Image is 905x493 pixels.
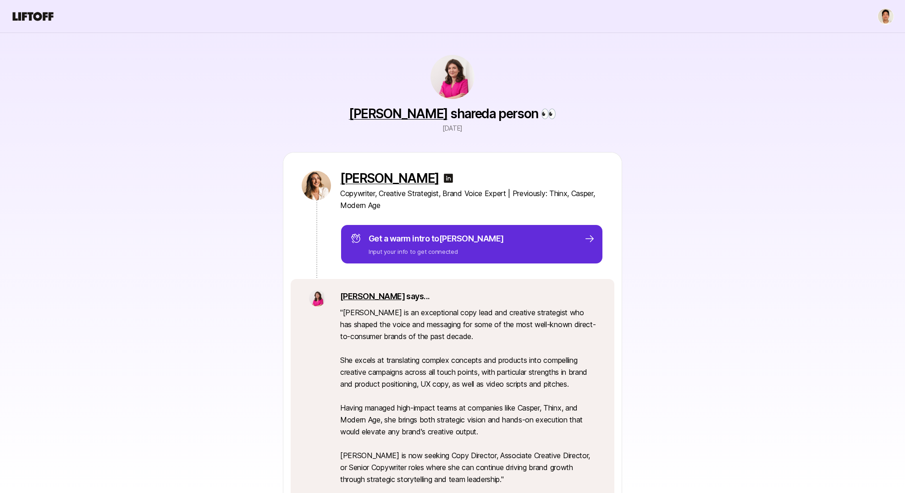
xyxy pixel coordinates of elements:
p: Copywriter, Creative Strategist, Brand Voice Expert | Previously: Thinx, Casper, Modern Age [340,187,603,211]
p: " [PERSON_NAME] is an exceptional copy lead and creative strategist who has shaped the voice and ... [340,307,596,485]
img: ACg8ocIwrTgCw_QZCipXo3wDVUaey2BtsS-F9nbnWlvHGJPKG67ro-_o=s160-c [302,171,331,200]
p: Get a warm intro [369,232,504,245]
a: [PERSON_NAME] [340,291,405,301]
a: [PERSON_NAME] [349,106,448,121]
p: says... [340,290,596,303]
img: 9e09e871_5697_442b_ae6e_b16e3f6458f8.jpg [309,290,326,307]
a: [PERSON_NAME] [340,171,439,186]
p: shared a person 👀 [349,106,556,121]
p: Input your info to get connected [369,247,504,256]
button: Jeremy Chen [877,8,894,25]
span: to [PERSON_NAME] [431,234,504,243]
img: Jeremy Chen [878,9,894,24]
img: 9e09e871_5697_442b_ae6e_b16e3f6458f8.jpg [430,55,475,99]
p: [DATE] [442,123,463,134]
img: linkedin-logo [443,173,454,184]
